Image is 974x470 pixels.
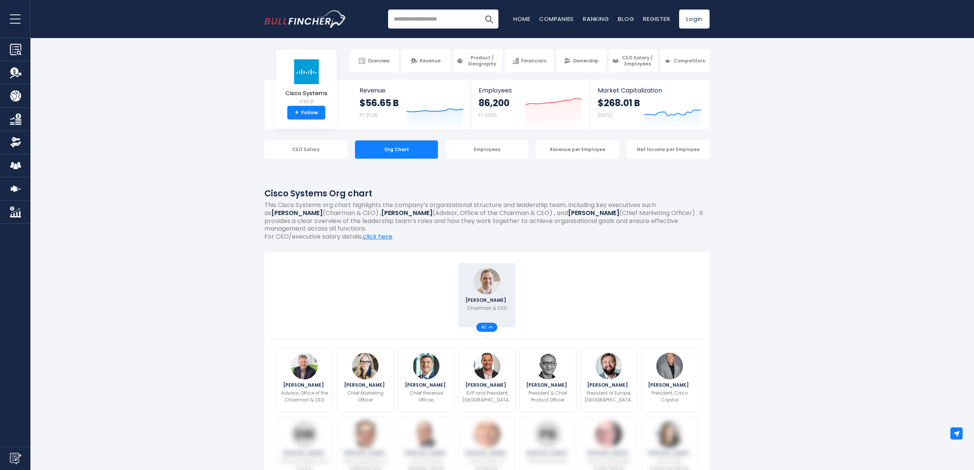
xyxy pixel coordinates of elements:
span: Market Capitalization [598,87,701,94]
p: SVP and President, [GEOGRAPHIC_DATA], [GEOGRAPHIC_DATA], and [GEOGRAPHIC_DATA] [462,390,512,403]
span: [PERSON_NAME] [648,451,691,456]
a: Overview [350,49,399,72]
a: Jeetu Patel [PERSON_NAME] President & Chief Product Officer [519,348,576,412]
a: Competitors [660,49,710,72]
p: Advisor, Office of the Chairman & CEO [281,390,328,403]
img: Dave West [291,421,318,448]
span: [PERSON_NAME] [405,451,448,456]
span: [PERSON_NAME] [648,383,691,387]
strong: 86,200 [479,97,509,109]
span: [PERSON_NAME] [465,451,508,456]
a: Register [643,15,670,23]
a: Nick Small [PERSON_NAME] President, Cisco Capital [641,348,698,412]
img: Ben Dawson [474,353,500,379]
div: Employees [446,140,528,159]
a: Employees 86,200 FY 2025 [471,80,589,129]
span: [PERSON_NAME] [283,383,326,387]
span: [PERSON_NAME] [465,383,508,387]
span: [PERSON_NAME] [405,383,448,387]
a: Charles H. Robbins [PERSON_NAME] Chairman & CEO 42 [458,263,516,327]
p: President, Cisco Capital [646,390,693,403]
span: [PERSON_NAME] [344,451,387,456]
span: [PERSON_NAME] [465,298,508,303]
p: President of Europe, [GEOGRAPHIC_DATA] and [GEOGRAPHIC_DATA] [584,390,633,403]
span: [PERSON_NAME] [526,451,569,456]
span: Product / Geography [465,55,499,67]
a: Chris Dedicoat [PERSON_NAME] Advisor, Office of the Chairman & CEO [276,348,333,412]
span: Employees [479,87,582,94]
a: +Follow [287,106,325,119]
img: Chuck Graham [595,421,622,448]
span: [PERSON_NAME] [526,383,569,387]
a: Home [513,15,530,23]
a: Go to homepage [264,10,346,28]
strong: $268.01 B [598,97,640,109]
div: Revenue per Employee [536,140,619,159]
p: Chief Marketing Officer [342,390,389,403]
b: [PERSON_NAME] [271,209,323,217]
img: Nick Small [656,353,683,379]
span: Cisco Systems [285,90,328,97]
a: Product / Geography [453,49,502,72]
span: [PERSON_NAME] [587,383,630,387]
img: Jeetu Patel [535,353,561,379]
button: Search [479,10,498,29]
img: Ranvir Wadera [352,421,379,448]
img: Justin Barney [413,353,439,379]
a: Ownership [557,49,606,72]
span: Ownership [573,58,598,64]
p: This Cisco Systems org chart highlights the company’s organizational structure and leadership tea... [264,201,710,233]
span: CEO Salary / Employees [621,55,654,67]
a: Revenue $56.65 B FY 2025 [352,80,471,129]
a: Revenue [401,49,450,72]
small: FY 2025 [479,112,497,118]
span: Competitors [674,58,705,64]
b: [PERSON_NAME] [568,209,619,217]
img: Ownership [10,137,21,148]
img: Ammar Maraqa [413,421,439,448]
div: CEO Salary [264,140,347,159]
a: Login [679,10,710,29]
p: For CEO/executive salary details, . [264,233,710,241]
a: Financials [505,49,554,72]
img: Chris Dedicoat [291,353,318,379]
div: Org Chart [355,140,438,159]
small: CSCO [285,98,328,105]
span: Revenue [420,58,441,64]
small: [DATE] [598,112,612,118]
img: Carrie Palin [352,353,379,379]
img: Peter Bailey [535,421,561,448]
a: Market Capitalization $268.01 B [DATE] [590,80,709,129]
span: [PERSON_NAME] [283,451,326,456]
span: 42 [481,325,489,329]
img: Oliver Tuszik [595,353,622,379]
span: Revenue [360,87,463,94]
a: Ranking [583,15,609,23]
img: Eric Knipp [474,421,500,448]
a: Blog [618,15,634,23]
a: Companies [539,15,574,23]
span: [PERSON_NAME] [344,383,387,387]
img: Bullfincher logo [264,10,347,28]
strong: $56.65 B [360,97,399,109]
b: [PERSON_NAME] [381,209,433,217]
p: Chief Revenue Officer, Thousandeyes (part Of Cisco) [403,390,450,403]
img: Liz Centoni [656,421,683,448]
p: President & Chief Product Officer [524,390,571,403]
a: Cisco Systems CSCO [285,59,328,106]
img: Charles H. Robbins [474,268,500,295]
strong: + [295,109,299,116]
span: Financials [521,58,546,64]
p: Chairman & CEO [467,305,507,312]
span: [PERSON_NAME] [587,451,630,456]
small: FY 2025 [360,112,378,118]
h1: Cisco Systems Org chart [264,187,710,200]
a: Justin Barney [PERSON_NAME] Chief Revenue Officer, Thousandeyes (part Of Cisco) [398,348,455,412]
span: Overview [368,58,390,64]
p: SVP/GM, Security [528,458,567,465]
a: Oliver Tuszik [PERSON_NAME] President of Europe, [GEOGRAPHIC_DATA] and [GEOGRAPHIC_DATA] [580,348,637,412]
a: Carrie Palin [PERSON_NAME] Chief Marketing Officer [337,348,394,412]
a: click here [363,232,392,241]
a: CEO Salary / Employees [609,49,658,72]
div: Net Income per Employee [627,140,710,159]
